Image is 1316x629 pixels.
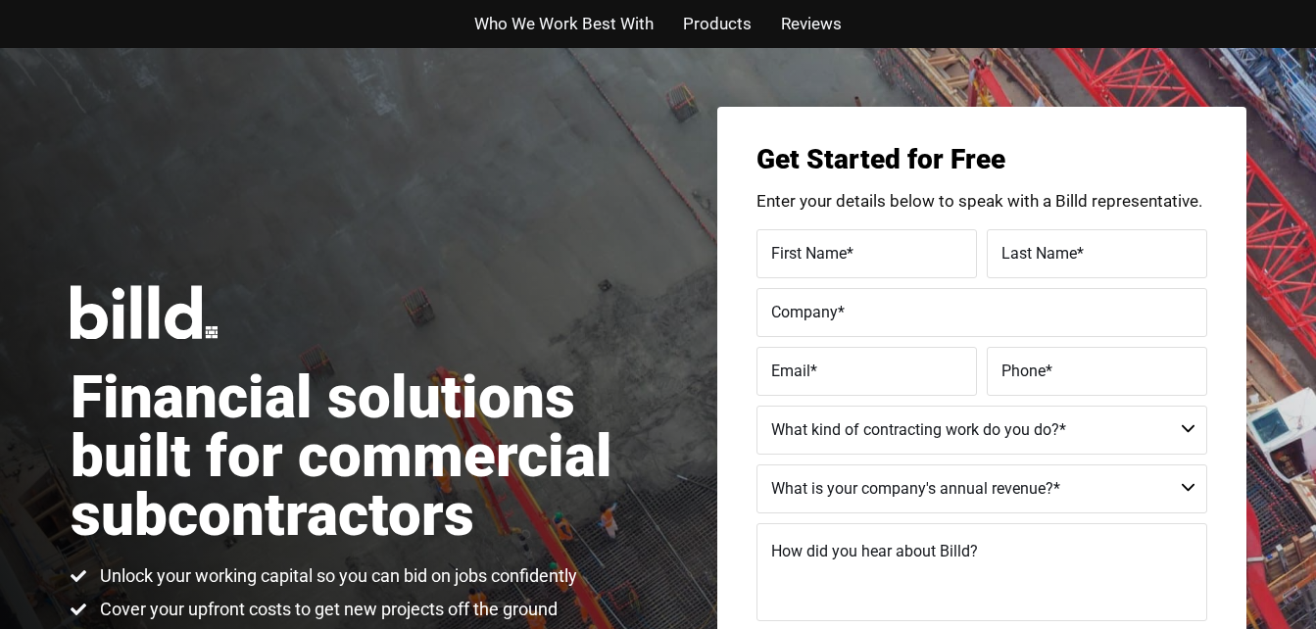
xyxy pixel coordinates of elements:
span: Last Name [1001,243,1077,262]
span: How did you hear about Billd? [771,542,978,560]
span: Email [771,361,810,379]
span: Company [771,302,838,320]
span: Phone [1001,361,1046,379]
a: Products [683,10,752,38]
span: Cover your upfront costs to get new projects off the ground [95,598,558,621]
span: First Name [771,243,847,262]
h1: Financial solutions built for commercial subcontractors [71,368,658,545]
a: Reviews [781,10,842,38]
a: Who We Work Best With [474,10,654,38]
h3: Get Started for Free [756,146,1207,173]
p: Enter your details below to speak with a Billd representative. [756,193,1207,210]
span: Unlock your working capital so you can bid on jobs confidently [95,564,577,588]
